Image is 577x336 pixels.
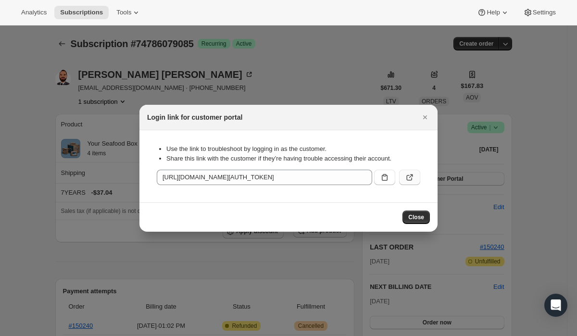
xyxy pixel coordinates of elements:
[418,111,432,124] button: Close
[15,6,52,19] button: Analytics
[21,9,47,16] span: Analytics
[166,144,420,154] li: Use the link to troubleshoot by logging in as the customer.
[487,9,500,16] span: Help
[60,9,103,16] span: Subscriptions
[471,6,515,19] button: Help
[544,294,567,317] div: Open Intercom Messenger
[147,112,242,122] h2: Login link for customer portal
[54,6,109,19] button: Subscriptions
[111,6,147,19] button: Tools
[517,6,562,19] button: Settings
[166,154,420,163] li: Share this link with the customer if they’re having trouble accessing their account.
[408,213,424,221] span: Close
[533,9,556,16] span: Settings
[402,211,430,224] button: Close
[116,9,131,16] span: Tools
